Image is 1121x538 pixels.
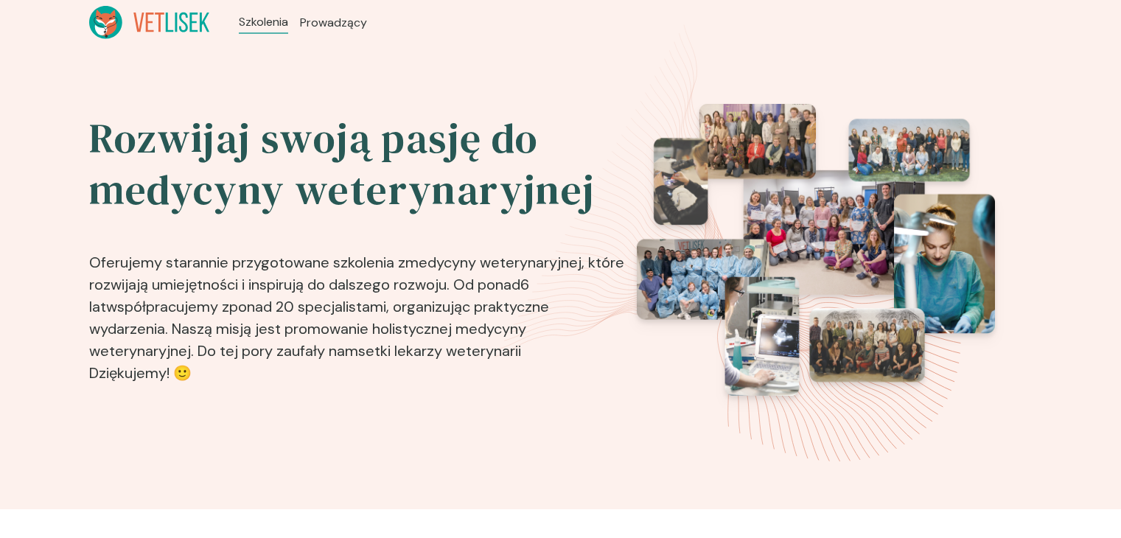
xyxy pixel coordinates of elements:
p: Oferujemy starannie przygotowane szkolenia z , które rozwijają umiejętności i inspirują do dalsze... [89,228,627,390]
b: medycyny weterynaryjnej [405,253,582,272]
h2: Rozwijaj swoją pasję do medycyny weterynaryjnej [89,113,627,216]
b: ponad 20 specjalistami [229,297,386,316]
a: Szkolenia [239,13,288,31]
img: eventsPhotosRoll2.png [637,104,995,396]
a: Prowadzący [300,14,367,32]
b: setki lekarzy weterynarii [358,341,521,360]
